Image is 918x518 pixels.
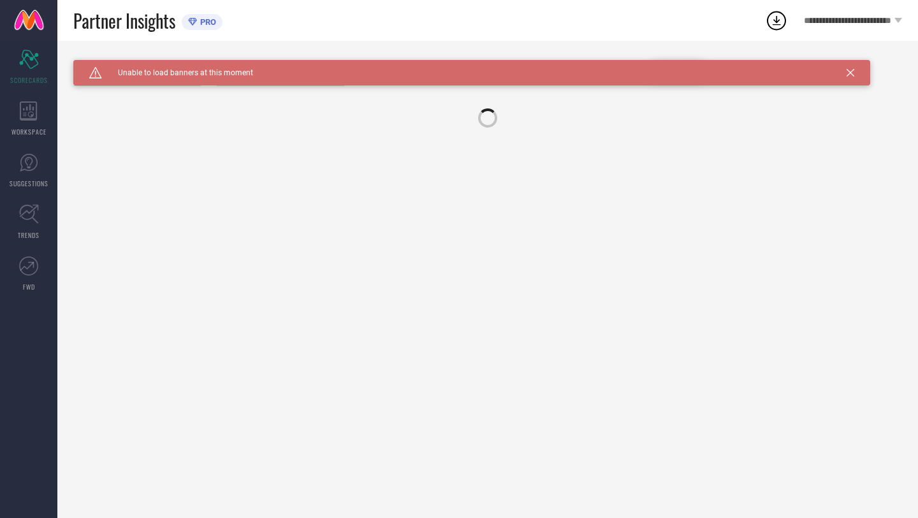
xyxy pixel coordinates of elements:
[10,179,48,188] span: SUGGESTIONS
[10,75,48,85] span: SCORECARDS
[765,9,788,32] div: Open download list
[23,282,35,292] span: FWD
[197,17,216,27] span: PRO
[73,8,175,34] span: Partner Insights
[102,68,253,77] span: Unable to load banners at this moment
[11,127,47,137] span: WORKSPACE
[18,230,40,240] span: TRENDS
[73,60,201,69] div: Brand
